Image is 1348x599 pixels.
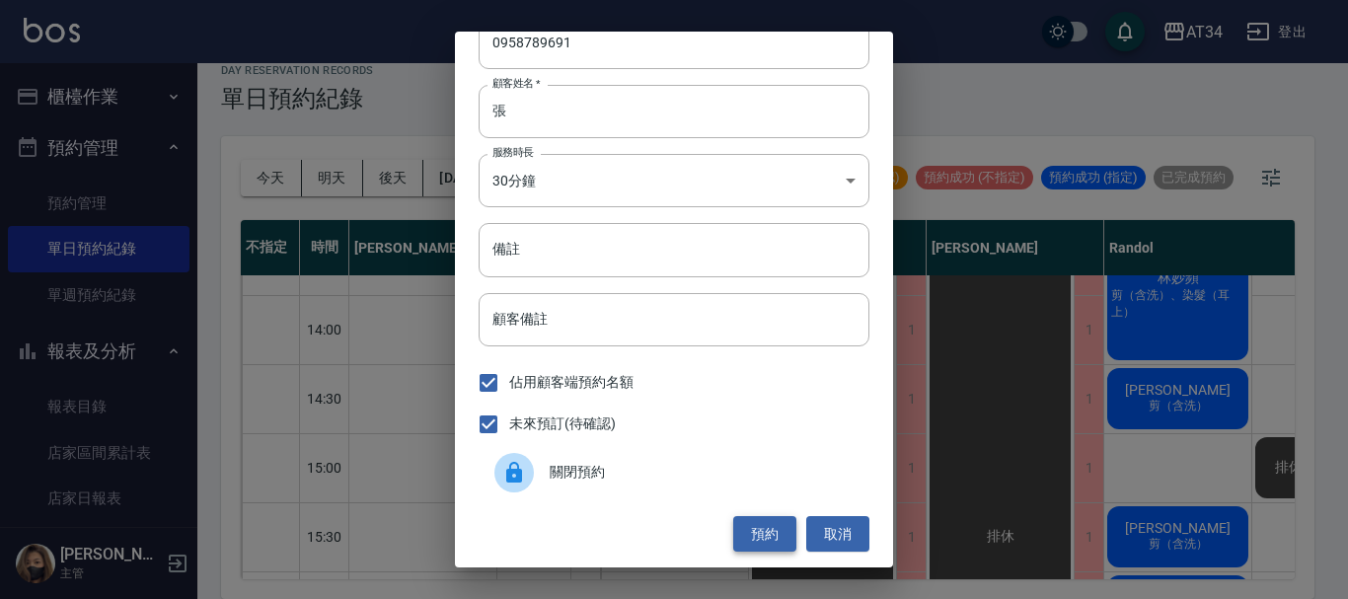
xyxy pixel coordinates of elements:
span: 未來預訂(待確認) [509,413,616,434]
label: 顧客姓名 [492,76,541,91]
button: 預約 [733,516,796,553]
span: 佔用顧客端預約名額 [509,372,634,393]
span: 關閉預約 [550,462,854,483]
label: 服務時長 [492,145,534,160]
div: 30分鐘 [479,154,869,207]
button: 取消 [806,516,869,553]
div: 關閉預約 [479,445,869,500]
